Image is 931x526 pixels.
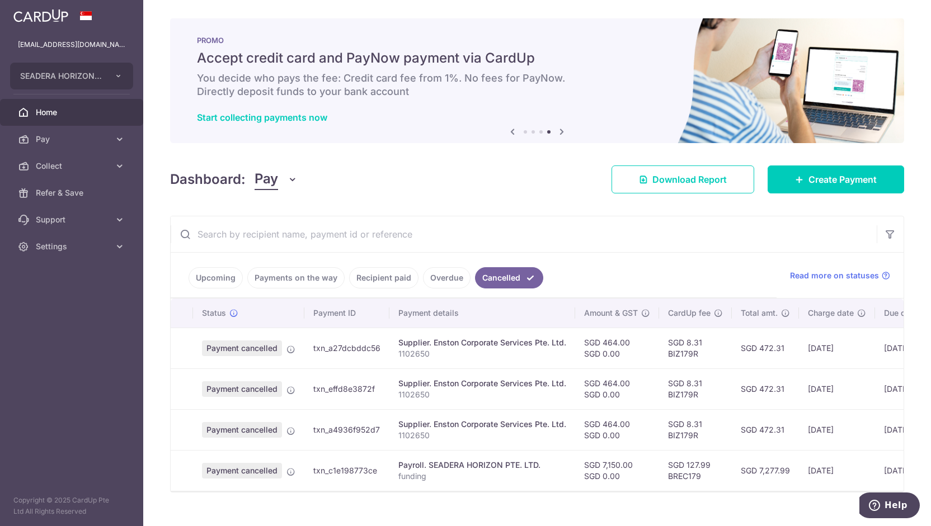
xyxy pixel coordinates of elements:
[741,307,778,319] span: Total amt.
[475,267,543,288] a: Cancelled
[18,39,125,50] p: [EMAIL_ADDRESS][DOMAIN_NAME]
[389,298,575,328] th: Payment details
[575,328,659,368] td: SGD 464.00 SGD 0.00
[197,112,327,123] a: Start collecting payments now
[202,463,282,478] span: Payment cancelled
[197,72,877,98] h6: You decide who pays the fee: Credit card fee from 1%. No fees for PayNow. Directly deposit funds ...
[189,267,243,288] a: Upcoming
[799,328,875,368] td: [DATE]
[790,270,879,281] span: Read more on statuses
[808,307,854,319] span: Charge date
[171,216,877,252] input: Search by recipient name, payment id or reference
[304,368,389,409] td: txn_effd8e3872f
[304,298,389,328] th: Payment ID
[398,459,566,471] div: Payroll. SEADERA HORIZON PTE. LTD.
[36,241,110,252] span: Settings
[799,368,875,409] td: [DATE]
[799,409,875,450] td: [DATE]
[398,419,566,430] div: Supplier. Enston Corporate Services Pte. Ltd.
[304,409,389,450] td: txn_a4936f952d7
[668,307,711,319] span: CardUp fee
[732,328,799,368] td: SGD 472.31
[732,450,799,491] td: SGD 7,277.99
[398,389,566,400] p: 1102650
[659,328,732,368] td: SGD 8.31 BIZ179R
[859,492,920,520] iframe: Opens a widget where you can find more information
[659,450,732,491] td: SGD 127.99 BREC179
[575,409,659,450] td: SGD 464.00 SGD 0.00
[732,409,799,450] td: SGD 472.31
[808,173,877,186] span: Create Payment
[349,267,419,288] a: Recipient paid
[36,160,110,172] span: Collect
[197,36,877,45] p: PROMO
[790,270,890,281] a: Read more on statuses
[884,307,918,319] span: Due date
[398,337,566,348] div: Supplier. Enston Corporate Services Pte. Ltd.
[170,169,246,189] h4: Dashboard:
[398,378,566,389] div: Supplier. Enston Corporate Services Pte. Ltd.
[36,134,110,145] span: Pay
[423,267,471,288] a: Overdue
[202,340,282,356] span: Payment cancelled
[255,169,278,190] span: Pay
[575,368,659,409] td: SGD 464.00 SGD 0.00
[398,348,566,359] p: 1102650
[36,187,110,198] span: Refer & Save
[575,450,659,491] td: SGD 7,150.00 SGD 0.00
[36,214,110,225] span: Support
[36,107,110,118] span: Home
[20,70,103,82] span: SEADERA HORIZON PTE. LTD.
[799,450,875,491] td: [DATE]
[197,49,877,67] h5: Accept credit card and PayNow payment via CardUp
[304,328,389,368] td: txn_a27dcbddc56
[732,368,799,409] td: SGD 472.31
[659,409,732,450] td: SGD 8.31 BIZ179R
[255,169,298,190] button: Pay
[247,267,345,288] a: Payments on the way
[170,18,904,143] img: paynow Banner
[398,430,566,441] p: 1102650
[202,381,282,397] span: Payment cancelled
[10,63,133,89] button: SEADERA HORIZON PTE. LTD.
[202,307,226,319] span: Status
[768,165,904,193] a: Create Payment
[584,307,638,319] span: Amount & GST
[652,173,727,186] span: Download Report
[659,368,732,409] td: SGD 8.31 BIZ179R
[304,450,389,491] td: txn_c1e198773ce
[202,422,282,438] span: Payment cancelled
[612,165,754,193] a: Download Report
[398,471,566,482] p: funding
[13,9,68,22] img: CardUp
